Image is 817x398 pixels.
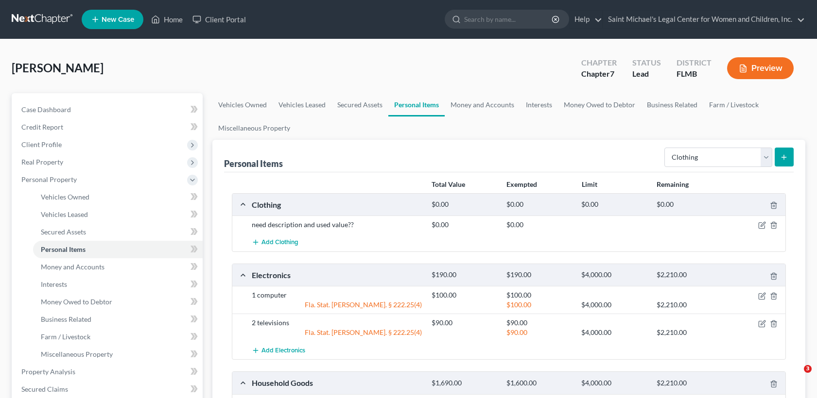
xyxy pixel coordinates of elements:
[14,363,203,381] a: Property Analysis
[21,175,77,183] span: Personal Property
[703,93,765,116] a: Farm / Livestock
[427,270,502,280] div: $190.00
[14,101,203,118] a: Case Dashboard
[14,381,203,398] a: Secured Claims
[33,346,203,363] a: Miscellaneous Property
[21,367,75,376] span: Property Analysis
[502,290,576,300] div: $100.00
[247,290,427,300] div: 1 computer
[252,341,305,359] button: Add Electronics
[33,188,203,206] a: Vehicles Owned
[657,180,689,188] strong: Remaining
[581,57,617,68] div: Chapter
[576,300,651,310] div: $4,000.00
[610,69,614,78] span: 7
[576,200,651,209] div: $0.00
[582,180,597,188] strong: Limit
[652,300,727,310] div: $2,210.00
[33,258,203,276] a: Money and Accounts
[603,11,805,28] a: Saint Michael's Legal Center for Women and Children, Inc.
[41,245,86,253] span: Personal Items
[445,93,520,116] a: Money and Accounts
[652,270,727,280] div: $2,210.00
[261,239,298,247] span: Add Clothing
[677,68,712,80] div: FLMB
[581,68,617,80] div: Chapter
[188,11,251,28] a: Client Portal
[502,328,576,337] div: $90.00
[247,300,427,310] div: Fla. Stat. [PERSON_NAME]. § 222.25(4)
[41,298,112,306] span: Money Owed to Debtor
[146,11,188,28] a: Home
[247,378,427,388] div: Household Goods
[33,223,203,241] a: Secured Assets
[252,233,298,251] button: Add Clothing
[33,311,203,328] a: Business Related
[502,270,576,280] div: $190.00
[502,300,576,310] div: $100.00
[652,200,727,209] div: $0.00
[41,350,113,358] span: Miscellaneous Property
[273,93,331,116] a: Vehicles Leased
[41,315,91,323] span: Business Related
[33,293,203,311] a: Money Owed to Debtor
[41,193,89,201] span: Vehicles Owned
[21,123,63,131] span: Credit Report
[506,180,537,188] strong: Exempted
[427,318,502,328] div: $90.00
[576,379,651,388] div: $4,000.00
[464,10,553,28] input: Search by name...
[102,16,134,23] span: New Case
[21,140,62,149] span: Client Profile
[677,57,712,68] div: District
[427,200,502,209] div: $0.00
[41,210,88,218] span: Vehicles Leased
[14,118,203,136] a: Credit Report
[12,61,104,75] span: [PERSON_NAME]
[502,318,576,328] div: $90.00
[727,57,794,79] button: Preview
[388,93,445,116] a: Personal Items
[632,57,661,68] div: Status
[212,93,273,116] a: Vehicles Owned
[652,328,727,337] div: $2,210.00
[247,328,427,337] div: Fla. Stat. [PERSON_NAME]. § 222.25(4)
[576,328,651,337] div: $4,000.00
[784,365,807,388] iframe: Intercom live chat
[247,199,427,210] div: Clothing
[33,206,203,223] a: Vehicles Leased
[570,11,602,28] a: Help
[576,270,651,280] div: $4,000.00
[641,93,703,116] a: Business Related
[41,228,86,236] span: Secured Assets
[502,379,576,388] div: $1,600.00
[21,385,68,393] span: Secured Claims
[21,105,71,114] span: Case Dashboard
[804,365,812,373] span: 3
[652,379,727,388] div: $2,210.00
[247,318,427,328] div: 2 televisions
[331,93,388,116] a: Secured Assets
[502,200,576,209] div: $0.00
[520,93,558,116] a: Interests
[247,270,427,280] div: Electronics
[41,263,104,271] span: Money and Accounts
[41,280,67,288] span: Interests
[33,328,203,346] a: Farm / Livestock
[427,379,502,388] div: $1,690.00
[41,332,90,341] span: Farm / Livestock
[33,276,203,293] a: Interests
[427,220,502,230] div: $0.00
[247,220,427,230] div: need description and used value??
[558,93,641,116] a: Money Owed to Debtor
[427,290,502,300] div: $100.00
[432,180,465,188] strong: Total Value
[224,158,283,169] div: Personal Items
[632,68,661,80] div: Lead
[261,347,305,354] span: Add Electronics
[502,220,576,230] div: $0.00
[33,241,203,258] a: Personal Items
[212,116,296,140] a: Miscellaneous Property
[21,158,63,166] span: Real Property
